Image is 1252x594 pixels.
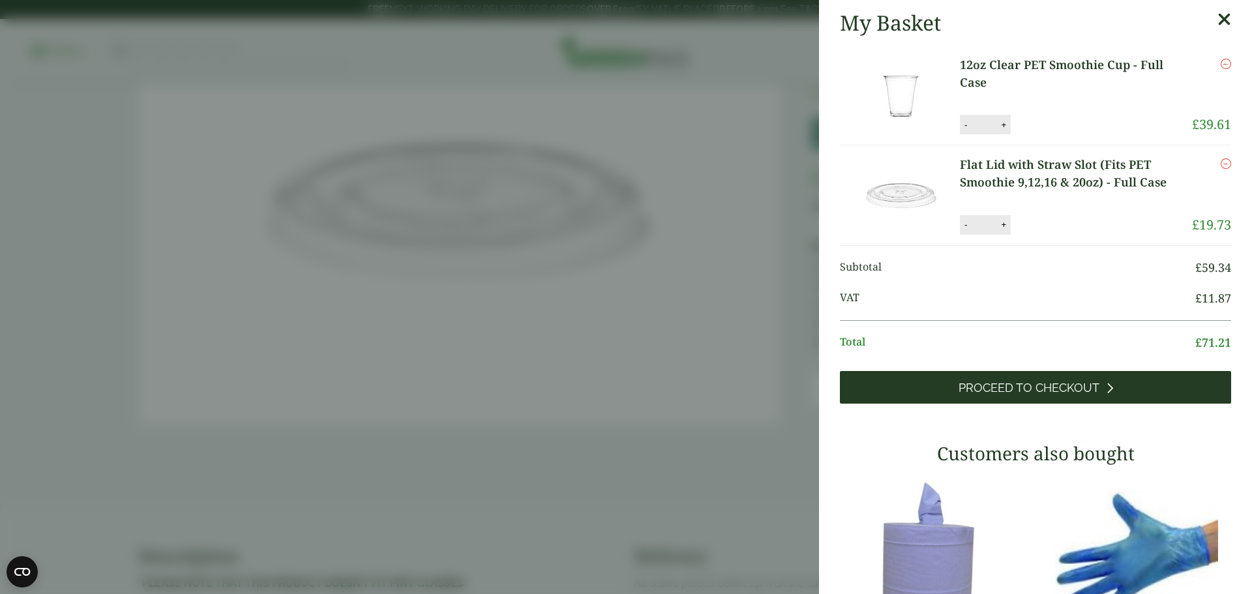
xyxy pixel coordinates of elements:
[1195,334,1202,350] span: £
[961,119,971,130] button: -
[840,10,941,35] h2: My Basket
[997,219,1010,230] button: +
[1195,290,1202,306] span: £
[960,56,1192,91] a: 12oz Clear PET Smoothie Cup - Full Case
[1192,115,1199,133] span: £
[1195,260,1231,275] bdi: 59.34
[997,119,1010,130] button: +
[840,259,1195,276] span: Subtotal
[7,556,38,587] button: Open CMP widget
[1221,56,1231,72] a: Remove this item
[840,334,1195,351] span: Total
[840,443,1231,465] h3: Customers also bought
[1192,216,1231,233] bdi: 19.73
[960,156,1192,191] a: Flat Lid with Straw Slot (Fits PET Smoothie 9,12,16 & 20oz) - Full Case
[1192,115,1231,133] bdi: 39.61
[842,156,960,234] img: Flat Lid with Straw Slot (Fits PET 9,12,16 & 20oz)-Single Sleeve-0
[1195,334,1231,350] bdi: 71.21
[840,290,1195,307] span: VAT
[961,219,971,230] button: -
[959,381,1099,395] span: Proceed to Checkout
[840,371,1231,404] a: Proceed to Checkout
[1192,216,1199,233] span: £
[1195,260,1202,275] span: £
[1195,290,1231,306] bdi: 11.87
[1221,156,1231,171] a: Remove this item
